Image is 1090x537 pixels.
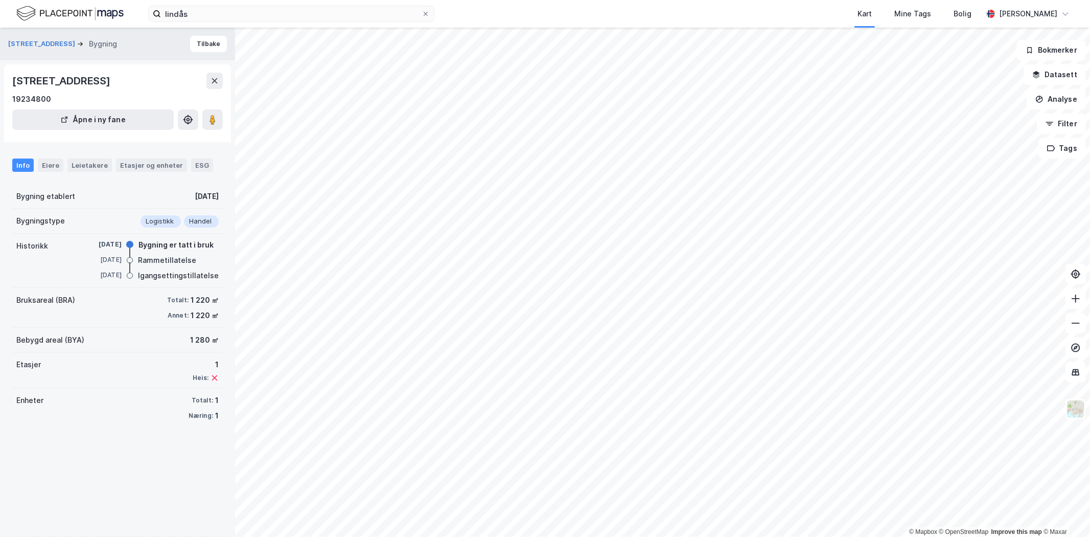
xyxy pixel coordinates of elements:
[12,73,112,89] div: [STREET_ADDRESS]
[16,394,43,407] div: Enheter
[16,294,75,306] div: Bruksareal (BRA)
[215,410,219,422] div: 1
[16,240,48,252] div: Historikk
[1066,399,1085,419] img: Z
[1039,488,1090,537] iframe: Chat Widget
[991,528,1042,535] a: Improve this map
[195,190,219,203] div: [DATE]
[215,394,219,407] div: 1
[193,359,219,371] div: 1
[193,374,208,382] div: Heis:
[81,255,122,264] div: [DATE]
[161,6,422,21] input: Søk på adresse, matrikkel, gårdeiere, leietakere eller personer
[191,159,213,172] div: ESG
[189,412,213,420] div: Næring:
[191,294,219,306] div: 1 220 ㎡
[89,38,117,50] div: Bygning
[16,334,84,346] div: Bebygd areal (BYA)
[1027,89,1086,109] button: Analyse
[16,190,75,203] div: Bygning etablert
[894,8,931,20] div: Mine Tags
[67,159,112,172] div: Leietakere
[16,359,41,371] div: Etasjer
[1037,114,1086,134] button: Filter
[16,215,65,227] div: Bygningstype
[191,309,219,322] div: 1 220 ㎡
[81,240,122,249] div: [DATE]
[16,5,124,23] img: logo.f888ab2527a4732fd821a326f86c7f29.svg
[168,311,189,320] div: Annet:
[1039,488,1090,537] div: Kontrollprogram for chat
[138,239,214,251] div: Bygning er tatt i bruk
[12,93,51,105] div: 19234800
[138,270,219,282] div: Igangsettingstillatelse
[167,296,189,304] div: Totalt:
[12,109,174,130] button: Åpne i ny fane
[190,334,219,346] div: 1 280 ㎡
[81,271,122,280] div: [DATE]
[999,8,1057,20] div: [PERSON_NAME]
[192,396,213,405] div: Totalt:
[954,8,971,20] div: Bolig
[939,528,989,535] a: OpenStreetMap
[1038,138,1086,159] button: Tags
[857,8,872,20] div: Kart
[1024,64,1086,85] button: Datasett
[8,39,77,49] button: [STREET_ADDRESS]
[1017,40,1086,60] button: Bokmerker
[12,159,34,172] div: Info
[190,36,227,52] button: Tilbake
[120,161,183,170] div: Etasjer og enheter
[138,254,196,266] div: Rammetillatelse
[909,528,937,535] a: Mapbox
[38,159,63,172] div: Eiere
